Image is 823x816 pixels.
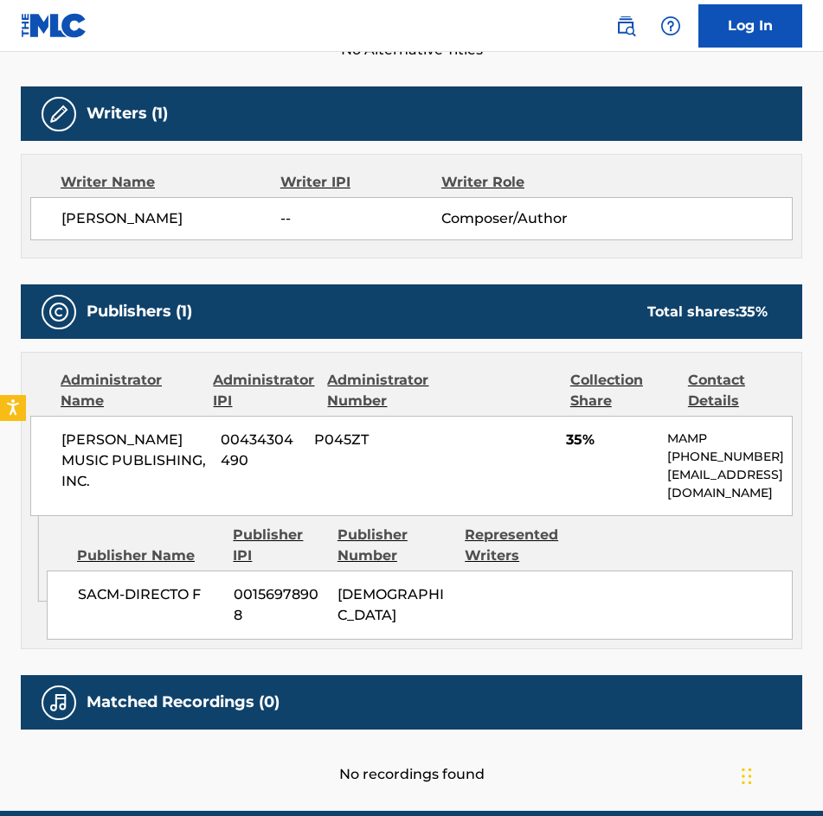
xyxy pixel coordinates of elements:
[280,208,441,229] span: --
[338,525,452,566] div: Publisher Number
[653,9,688,43] div: Help
[234,584,325,626] span: 00156978908
[48,104,69,124] img: Writers
[48,302,69,322] img: Publishers
[647,302,768,322] div: Total shares:
[441,208,588,229] span: Composer/Author
[660,16,681,36] img: help
[61,370,200,411] div: Administrator Name
[698,4,802,48] a: Log In
[233,525,324,566] div: Publisher IPI
[87,692,280,712] h5: Matched Recordings (0)
[667,466,792,502] p: [EMAIL_ADDRESS][DOMAIN_NAME]
[78,584,221,605] span: SACM-DIRECTO F
[736,733,823,816] iframe: Chat Widget
[21,730,802,785] div: No recordings found
[77,545,220,566] div: Publisher Name
[667,448,792,466] p: [PHONE_NUMBER]
[221,430,301,471] span: 00434304490
[667,430,792,448] p: MAMP
[61,430,208,492] span: [PERSON_NAME] MUSIC PUBLISHING, INC.
[61,208,280,229] span: [PERSON_NAME]
[21,13,87,38] img: MLC Logo
[280,172,441,193] div: Writer IPI
[87,302,192,322] h5: Publishers (1)
[566,430,653,450] span: 35%
[87,104,168,124] h5: Writers (1)
[465,525,579,566] div: Represented Writers
[314,430,424,450] span: P045ZT
[742,750,752,802] div: Arrastrar
[736,733,823,816] div: Widget de chat
[61,172,280,193] div: Writer Name
[608,9,643,43] a: Public Search
[688,370,793,411] div: Contact Details
[739,303,768,320] span: 35 %
[338,584,452,626] span: [DEMOGRAPHIC_DATA]
[441,172,588,193] div: Writer Role
[213,370,314,411] div: Administrator IPI
[48,692,69,713] img: Matched Recordings
[327,370,432,411] div: Administrator Number
[615,16,636,36] img: search
[570,370,675,411] div: Collection Share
